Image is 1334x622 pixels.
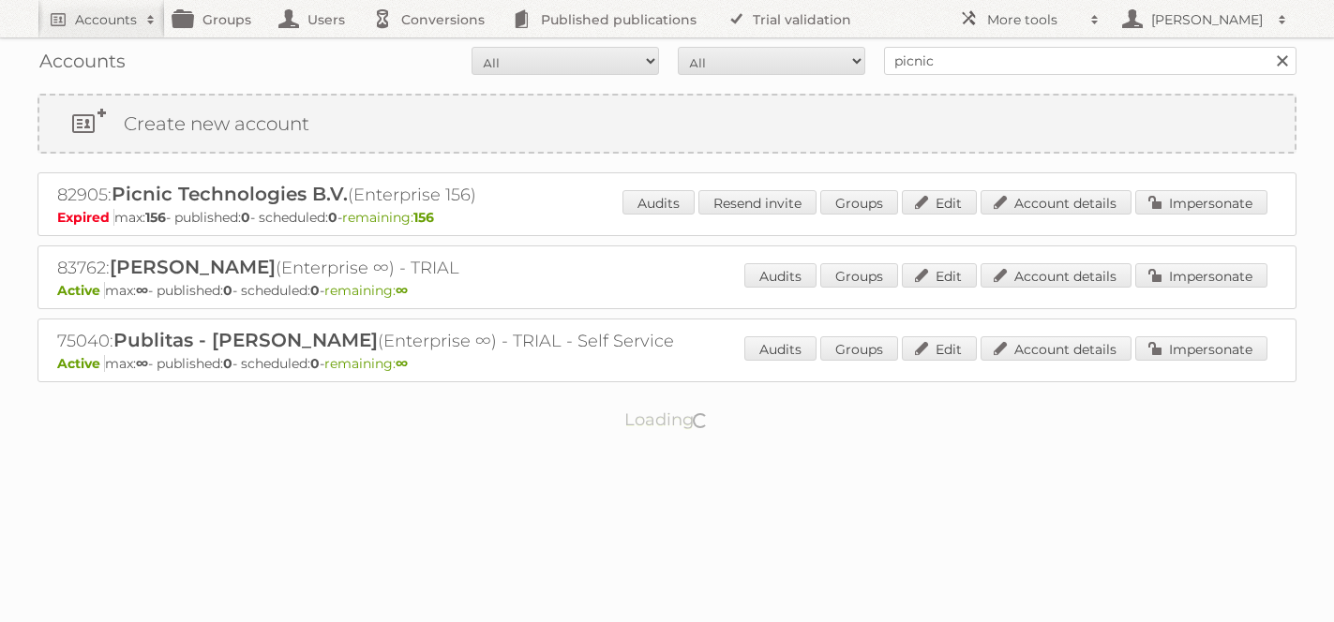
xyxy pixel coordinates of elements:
[310,355,320,372] strong: 0
[57,183,713,207] h2: 82905: (Enterprise 156)
[39,96,1295,152] a: Create new account
[1135,336,1267,361] a: Impersonate
[113,329,378,351] span: Publitas - [PERSON_NAME]
[328,209,337,226] strong: 0
[902,190,977,215] a: Edit
[310,282,320,299] strong: 0
[396,282,408,299] strong: ∞
[981,263,1132,288] a: Account details
[820,336,898,361] a: Groups
[75,10,137,29] h2: Accounts
[565,401,769,438] p: Loading
[57,355,1277,372] p: max: - published: - scheduled: -
[57,256,713,280] h2: 83762: (Enterprise ∞) - TRIAL
[820,263,898,288] a: Groups
[223,282,232,299] strong: 0
[396,355,408,372] strong: ∞
[324,355,408,372] span: remaining:
[413,209,434,226] strong: 156
[223,355,232,372] strong: 0
[110,256,276,278] span: [PERSON_NAME]
[1135,263,1267,288] a: Impersonate
[820,190,898,215] a: Groups
[324,282,408,299] span: remaining:
[987,10,1081,29] h2: More tools
[342,209,434,226] span: remaining:
[981,336,1132,361] a: Account details
[112,183,348,205] span: Picnic Technologies B.V.
[145,209,166,226] strong: 156
[57,209,1277,226] p: max: - published: - scheduled: -
[744,336,817,361] a: Audits
[241,209,250,226] strong: 0
[136,282,148,299] strong: ∞
[698,190,817,215] a: Resend invite
[902,336,977,361] a: Edit
[57,209,114,226] span: Expired
[57,329,713,353] h2: 75040: (Enterprise ∞) - TRIAL - Self Service
[902,263,977,288] a: Edit
[57,355,105,372] span: Active
[981,190,1132,215] a: Account details
[744,263,817,288] a: Audits
[1135,190,1267,215] a: Impersonate
[622,190,695,215] a: Audits
[136,355,148,372] strong: ∞
[1147,10,1268,29] h2: [PERSON_NAME]
[57,282,105,299] span: Active
[57,282,1277,299] p: max: - published: - scheduled: -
